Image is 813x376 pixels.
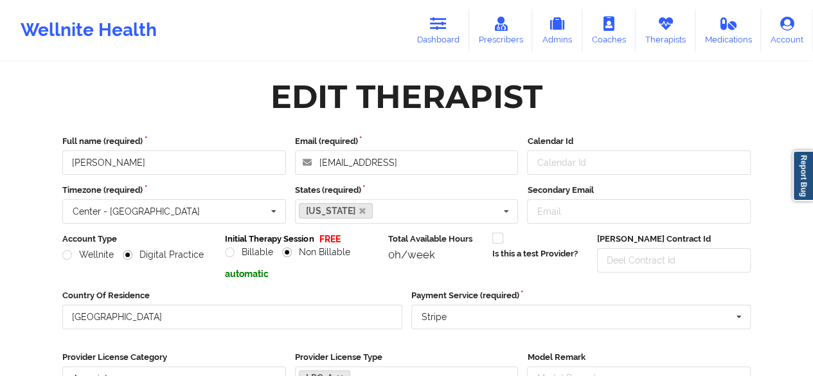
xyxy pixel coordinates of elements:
[527,351,751,364] label: Model Remark
[295,184,519,197] label: States (required)
[299,203,373,219] a: [US_STATE]
[295,150,519,175] input: Email address
[388,248,483,261] div: 0h/week
[62,351,286,364] label: Provider License Category
[388,233,483,246] label: Total Available Hours
[792,150,813,201] a: Report Bug
[225,247,273,258] label: Billable
[73,207,200,216] div: Center - [GEOGRAPHIC_DATA]
[62,233,216,246] label: Account Type
[597,248,751,273] input: Deel Contract Id
[282,247,350,258] label: Non Billable
[582,9,636,51] a: Coaches
[62,184,286,197] label: Timezone (required)
[295,135,519,148] label: Email (required)
[62,289,402,302] label: Country Of Residence
[422,312,447,321] div: Stripe
[123,249,204,260] label: Digital Practice
[271,76,542,117] div: Edit Therapist
[295,351,519,364] label: Provider License Type
[695,9,762,51] a: Medications
[527,199,751,224] input: Email
[62,249,114,260] label: Wellnite
[761,9,813,51] a: Account
[636,9,695,51] a: Therapists
[469,9,533,51] a: Prescribers
[225,233,314,246] label: Initial Therapy Session
[62,135,286,148] label: Full name (required)
[319,233,341,246] p: FREE
[62,150,286,175] input: Full name
[407,9,469,51] a: Dashboard
[527,184,751,197] label: Secondary Email
[411,289,751,302] label: Payment Service (required)
[527,135,751,148] label: Calendar Id
[527,150,751,175] input: Calendar Id
[492,247,578,260] label: Is this a test Provider?
[532,9,582,51] a: Admins
[597,233,751,246] label: [PERSON_NAME] Contract Id
[225,267,379,280] p: automatic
